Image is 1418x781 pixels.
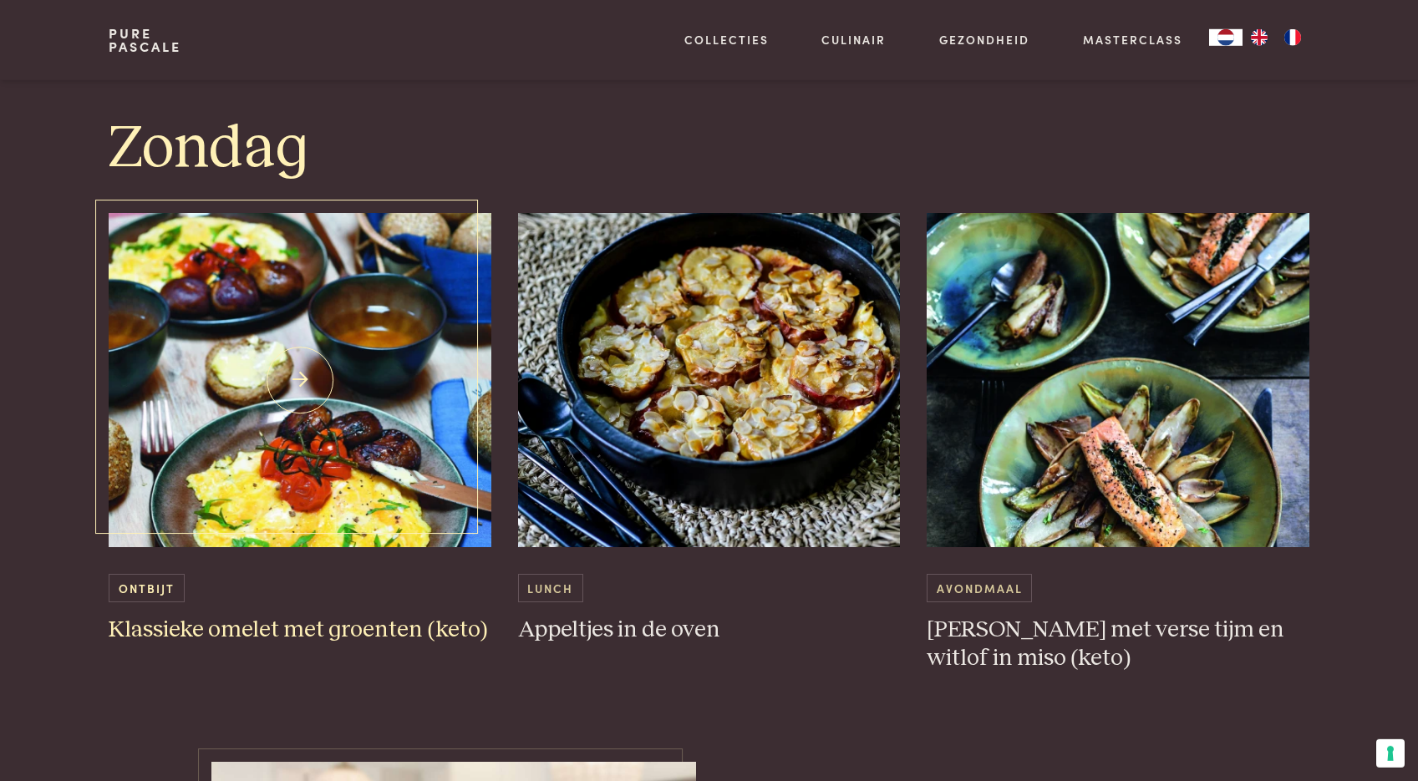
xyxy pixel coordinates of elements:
[1209,29,1243,46] div: Language
[939,31,1029,48] a: Gezondheid
[1276,29,1309,46] a: FR
[1243,29,1276,46] a: EN
[1209,29,1309,46] aside: Language selected: Nederlands
[109,27,181,53] a: PurePascale
[109,213,491,547] img: Klassieke omelet met groenten (keto)
[109,213,491,644] a: Klassieke omelet met groenten (keto) Ontbijt Klassieke omelet met groenten (keto)
[1083,31,1182,48] a: Masterclass
[518,574,583,601] span: Lunch
[927,574,1032,601] span: Avondmaal
[927,213,1309,672] a: Zalm met verse tijm en witlof in miso (keto) Avondmaal [PERSON_NAME] met verse tijm en witlof in ...
[518,213,901,547] img: Appeltjes in de oven
[927,616,1309,673] h3: [PERSON_NAME] met verse tijm en witlof in miso (keto)
[109,111,1309,186] h1: Zondag
[1209,29,1243,46] a: NL
[518,213,901,644] a: Appeltjes in de oven Lunch Appeltjes in de oven
[821,31,886,48] a: Culinair
[1376,739,1405,768] button: Uw voorkeuren voor toestemming voor trackingtechnologieën
[109,574,184,601] span: Ontbijt
[1243,29,1309,46] ul: Language list
[684,31,769,48] a: Collecties
[109,616,491,645] h3: Klassieke omelet met groenten (keto)
[518,616,901,645] h3: Appeltjes in de oven
[927,213,1309,547] img: Zalm met verse tijm en witlof in miso (keto)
